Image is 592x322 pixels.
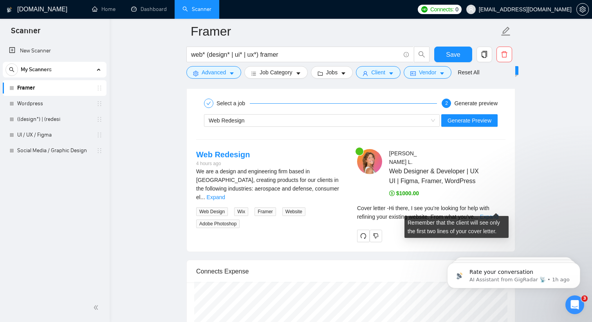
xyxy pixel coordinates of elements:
[419,68,436,77] span: Vendor
[92,6,116,13] a: homeHome
[96,101,103,107] span: holder
[414,51,429,58] span: search
[17,127,92,143] a: UI / UX / Figma
[3,62,106,158] li: My Scanners
[371,68,385,77] span: Client
[477,51,492,58] span: copy
[251,70,256,76] span: bars
[389,166,482,186] span: Web Designer & Developer | UX UI | Figma, Framer, WordPress
[207,194,225,200] a: Expand
[326,68,338,77] span: Jobs
[388,70,394,76] span: caret-down
[196,219,240,228] span: Adobe Photoshop
[577,6,588,13] span: setting
[468,7,474,12] span: user
[363,70,368,76] span: user
[200,194,205,200] span: ...
[389,191,395,196] span: dollar
[21,62,52,77] span: My Scanners
[17,143,92,158] a: Social Media / Graphic Design
[497,51,512,58] span: delete
[196,167,345,201] div: We are a design and engineering firm based in Canada, creating products for our clients in the fo...
[446,50,460,59] span: Save
[191,22,499,41] input: Scanner name...
[454,99,498,108] div: Generate preview
[206,101,211,106] span: check
[458,68,479,77] a: Reset All
[445,101,448,106] span: 2
[5,25,47,41] span: Scanner
[448,116,491,125] span: Generate Preview
[581,295,588,302] span: 3
[282,207,305,216] span: Website
[389,150,417,165] span: [PERSON_NAME] L .
[96,148,103,154] span: holder
[357,204,505,221] div: Remember that the client will see only the first two lines of your cover letter.
[476,47,492,62] button: copy
[186,66,241,79] button: settingAdvancedcaret-down
[404,216,509,238] div: Remember that the client will see only the first two lines of your cover letter.
[17,112,92,127] a: ((design*) | (redesi
[434,47,472,62] button: Save
[5,63,18,76] button: search
[357,233,369,239] span: redo
[421,6,428,13] img: upwork-logo.png
[96,116,103,122] span: holder
[196,207,228,216] span: Web Design
[373,233,379,239] span: dislike
[439,70,445,76] span: caret-down
[3,43,106,59] li: New Scanner
[196,168,339,200] span: We are a design and engineering firm based in [GEOGRAPHIC_DATA], creating products for our client...
[131,6,167,13] a: dashboardDashboard
[193,70,199,76] span: setting
[96,85,103,91] span: holder
[217,99,250,108] div: Select a job
[244,66,307,79] button: barsJob Categorycaret-down
[370,230,382,242] button: dislike
[496,47,512,62] button: delete
[404,66,451,79] button: idcardVendorcaret-down
[501,26,511,36] span: edit
[318,70,323,76] span: folder
[96,132,103,138] span: holder
[455,5,458,14] span: 0
[196,260,505,282] div: Connects Expense
[296,70,301,76] span: caret-down
[565,295,584,314] iframe: Intercom live chat
[357,149,382,174] img: c1-74Cy7azD7OLMXeHapYcp4SnqDwMwr5FtSi8tTOJaZxmfnjx218RVX7ny5jzlncu
[229,70,235,76] span: caret-down
[576,6,589,13] a: setting
[196,150,250,159] a: Web Redesign
[389,190,419,196] span: $1000.00
[260,68,292,77] span: Job Category
[209,117,245,124] span: Web Redesign
[17,80,92,96] a: Framer
[441,114,498,127] button: Generate Preview
[254,207,276,216] span: Framer
[196,160,250,167] div: 4 hours ago
[357,205,489,220] span: Cover letter - Hi there, I see you’re looking for help with refining your existing website. From ...
[17,96,92,112] a: Wordpress
[341,70,346,76] span: caret-down
[191,50,400,59] input: Search Freelance Jobs...
[93,304,101,311] span: double-left
[7,4,12,16] img: logo
[404,52,409,57] span: info-circle
[410,70,416,76] span: idcard
[9,43,100,59] a: New Scanner
[430,5,454,14] span: Connects:
[414,47,430,62] button: search
[357,230,370,242] button: redo
[6,67,18,72] span: search
[435,246,592,301] iframe: Intercom notifications message
[576,3,589,16] button: setting
[202,68,226,77] span: Advanced
[234,207,248,216] span: Wix
[311,66,353,79] button: folderJobscaret-down
[182,6,211,13] a: searchScanner
[356,66,401,79] button: userClientcaret-down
